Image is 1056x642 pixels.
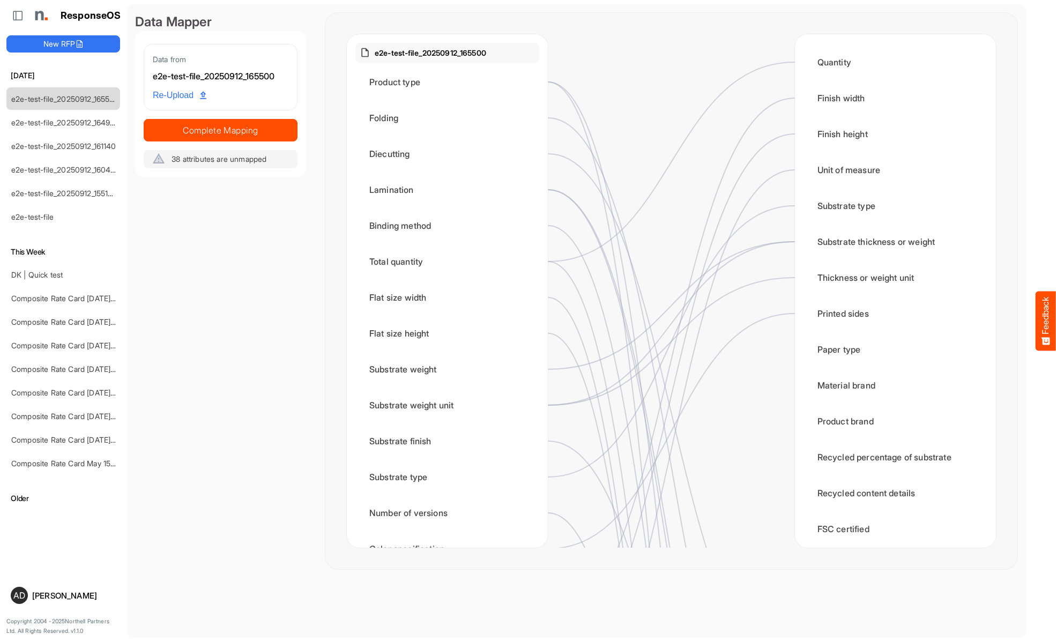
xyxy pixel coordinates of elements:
button: Complete Mapping [144,119,298,141]
a: Composite Rate Card [DATE]_smaller [11,294,138,303]
div: Substrate type [804,189,987,222]
a: e2e-test-file_20250912_155107 [11,189,117,198]
a: Re-Upload [148,85,211,106]
div: Printed sides [804,297,987,330]
a: Composite Rate Card [DATE] mapping test [11,412,157,421]
div: FSC certified [804,512,987,546]
div: Recycled percentage of substrate [804,441,987,474]
h6: [DATE] [6,70,120,81]
div: Finish height [804,117,987,151]
div: Total quantity [355,245,539,278]
div: [PERSON_NAME] [32,592,116,600]
div: Lamination [355,173,539,206]
div: Diecutting [355,137,539,170]
a: e2e-test-file_20250912_161140 [11,141,116,151]
div: Data from [153,53,288,65]
a: e2e-test-file_20250912_165500 [11,94,120,103]
h6: Older [6,492,120,504]
a: Composite Rate Card [DATE] mapping test_deleted [11,317,187,326]
div: Quantity [804,46,987,79]
span: Re-Upload [153,88,206,102]
div: Substrate finish [355,424,539,458]
p: e2e-test-file_20250912_165500 [375,47,486,58]
h1: ResponseOS [61,10,121,21]
span: 38 attributes are unmapped [172,154,266,163]
a: Composite Rate Card [DATE] mapping test_deleted [11,364,187,374]
h6: This Week [6,246,120,258]
p: Copyright 2004 - 2025 Northell Partners Ltd. All Rights Reserved. v 1.1.0 [6,617,120,636]
div: Paper type [804,333,987,366]
a: Composite Rate Card May 15-2 [11,459,118,468]
div: Data Mapper [135,13,306,31]
button: New RFP [6,35,120,53]
div: Number of versions [355,496,539,529]
div: Binding method [355,209,539,242]
span: Complete Mapping [144,123,297,138]
a: Composite Rate Card [DATE] mapping test [11,435,157,444]
div: Material brand [804,369,987,402]
a: e2e-test-file [11,212,54,221]
a: Composite Rate Card [DATE] mapping test_deleted [11,341,187,350]
div: Folding [355,101,539,135]
div: Substrate thickness or weight [804,225,987,258]
div: Substrate weight [355,353,539,386]
div: Substrate weight unit [355,389,539,422]
div: Flat size width [355,281,539,314]
div: Product type [355,65,539,99]
a: e2e-test-file_20250912_164942 [11,118,120,127]
div: Thickness or weight unit [804,261,987,294]
div: Color specification [355,532,539,565]
div: Finish width [804,81,987,115]
div: Substrate type [355,460,539,494]
div: Product brand [804,405,987,438]
img: Northell [29,5,51,26]
a: e2e-test-file_20250912_160454 [11,165,120,174]
span: AD [13,591,25,600]
button: Feedback [1036,292,1056,351]
a: DK | Quick test [11,270,63,279]
div: Flat size height [355,317,539,350]
a: Composite Rate Card [DATE] mapping test_deleted [11,388,187,397]
div: e2e-test-file_20250912_165500 [153,70,288,84]
div: Unit of measure [804,153,987,186]
div: Recycled content details [804,476,987,510]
